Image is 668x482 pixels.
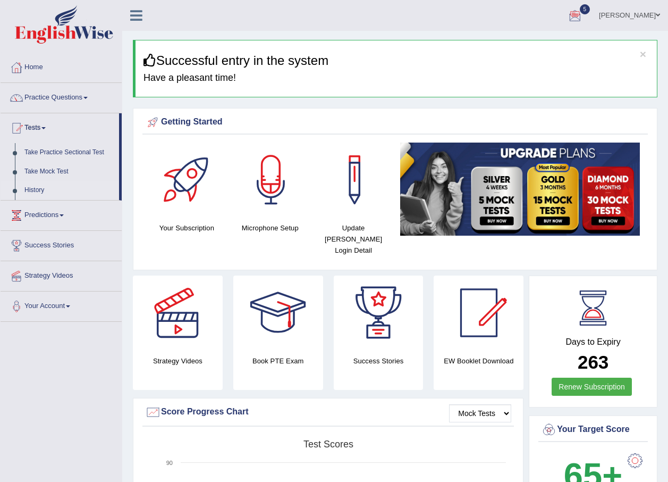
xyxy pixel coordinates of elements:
h4: Your Subscription [150,222,223,234]
a: Home [1,53,122,79]
h4: Update [PERSON_NAME] Login Detail [317,222,390,256]
a: Take Mock Test [20,162,119,181]
a: Renew Subscription [552,378,632,396]
h4: Book PTE Exam [233,355,323,367]
a: History [20,181,119,200]
a: Success Stories [1,231,122,257]
span: 5 [580,4,590,14]
h4: EW Booklet Download [434,355,523,367]
a: Tests [1,113,119,140]
text: 90 [166,460,173,466]
h3: Successful entry in the system [143,54,649,68]
img: small5.jpg [400,143,640,235]
a: Strategy Videos [1,261,122,288]
a: Your Account [1,292,122,318]
button: × [640,48,646,60]
a: Predictions [1,201,122,227]
tspan: Test scores [303,439,353,450]
h4: Have a pleasant time! [143,73,649,84]
h4: Strategy Videos [133,355,223,367]
div: Score Progress Chart [145,404,511,420]
h4: Success Stories [334,355,424,367]
a: Practice Questions [1,83,122,110]
h4: Microphone Setup [234,222,307,234]
b: 263 [578,352,608,372]
div: Your Target Score [541,422,645,438]
a: Take Practice Sectional Test [20,143,119,162]
h4: Days to Expiry [541,337,645,347]
div: Getting Started [145,114,645,130]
